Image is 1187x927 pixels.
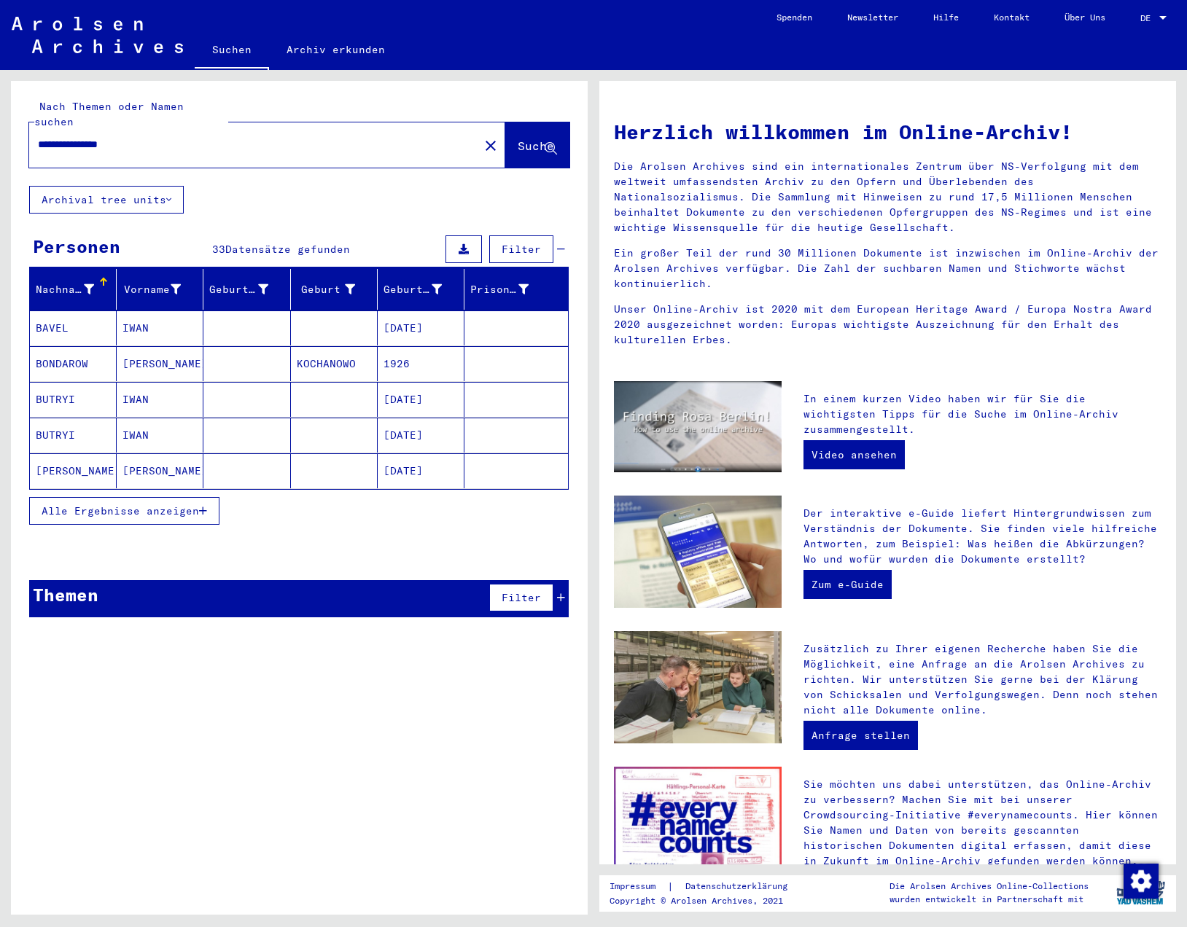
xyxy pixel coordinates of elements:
span: Filter [502,243,541,256]
p: Der interaktive e-Guide liefert Hintergrundwissen zum Verständnis der Dokumente. Sie finden viele... [803,506,1161,567]
div: Personen [33,233,120,259]
p: Sie möchten uns dabei unterstützen, das Online-Archiv zu verbessern? Machen Sie mit bei unserer C... [803,777,1161,869]
button: Filter [489,235,553,263]
button: Clear [476,130,505,160]
mat-cell: [PERSON_NAME] [117,346,203,381]
p: Ein großer Teil der rund 30 Millionen Dokumente ist inzwischen im Online-Archiv der Arolsen Archi... [614,246,1161,292]
mat-cell: KOCHANOWO [291,346,378,381]
img: video.jpg [614,381,782,472]
p: Die Arolsen Archives sind ein internationales Zentrum über NS-Verfolgung mit dem weltweit umfasse... [614,159,1161,235]
mat-cell: [DATE] [378,382,464,417]
div: Vorname [122,282,181,297]
mat-header-cell: Vorname [117,269,203,310]
div: Prisoner # [470,282,529,297]
button: Filter [489,584,553,611]
span: 33 [212,243,225,256]
span: Suche [518,138,554,153]
a: Zum e-Guide [803,570,892,599]
img: Arolsen_neg.svg [12,17,183,53]
button: Suche [505,122,569,168]
span: DE [1140,13,1156,23]
a: Impressum [610,879,667,894]
span: Filter [502,591,541,604]
mat-cell: [DATE] [378,310,464,345]
mat-cell: BUTRYI [30,382,117,417]
mat-header-cell: Geburt‏ [291,269,378,310]
mat-icon: close [482,137,499,154]
p: In einem kurzen Video haben wir für Sie die wichtigsten Tipps für die Suche im Online-Archiv zusa... [803,391,1161,437]
a: Anfrage stellen [803,721,918,750]
mat-cell: BUTRYI [30,418,117,453]
div: Vorname [122,278,203,301]
p: wurden entwickelt in Partnerschaft mit [890,893,1089,906]
p: Copyright © Arolsen Archives, 2021 [610,894,805,907]
a: Suchen [195,32,269,70]
span: Alle Ergebnisse anzeigen [42,504,199,517]
mat-header-cell: Prisoner # [464,269,568,310]
span: Datensätze gefunden [225,243,350,256]
div: Geburtsdatum [384,282,442,297]
div: Geburtsname [209,278,289,301]
div: Themen [33,582,98,608]
div: Nachname [36,282,94,297]
mat-header-cell: Geburtsname [203,269,290,310]
img: Zustimmung ändern [1124,864,1159,899]
mat-cell: [PERSON_NAME] [117,453,203,488]
mat-header-cell: Geburtsdatum [378,269,464,310]
p: Die Arolsen Archives Online-Collections [890,880,1089,893]
div: Geburt‏ [297,278,377,301]
img: yv_logo.png [1113,875,1168,911]
img: eguide.jpg [614,496,782,608]
button: Archival tree units [29,186,184,214]
div: Geburtsdatum [384,278,464,301]
div: Geburtsname [209,282,268,297]
a: Archiv erkunden [269,32,402,67]
p: Unser Online-Archiv ist 2020 mit dem European Heritage Award / Europa Nostra Award 2020 ausgezeic... [614,302,1161,348]
img: enc.jpg [614,767,782,886]
mat-cell: IWAN [117,310,203,345]
img: inquiries.jpg [614,631,782,743]
h1: Herzlich willkommen im Online-Archiv! [614,117,1161,147]
mat-cell: BONDAROW [30,346,117,381]
mat-cell: [DATE] [378,418,464,453]
mat-cell: IWAN [117,418,203,453]
mat-cell: [PERSON_NAME] [30,453,117,488]
a: Video ansehen [803,440,905,469]
a: Datenschutzerklärung [674,879,805,894]
mat-label: Nach Themen oder Namen suchen [34,100,184,128]
p: Zusätzlich zu Ihrer eigenen Recherche haben Sie die Möglichkeit, eine Anfrage an die Arolsen Arch... [803,641,1161,718]
div: Nachname [36,278,116,301]
div: Geburt‏ [297,282,355,297]
mat-cell: [DATE] [378,453,464,488]
div: Prisoner # [470,278,550,301]
div: Zustimmung ändern [1123,863,1158,898]
mat-cell: 1926 [378,346,464,381]
div: | [610,879,805,894]
button: Alle Ergebnisse anzeigen [29,497,219,525]
mat-cell: BAVEL [30,310,117,345]
mat-cell: IWAN [117,382,203,417]
mat-header-cell: Nachname [30,269,117,310]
